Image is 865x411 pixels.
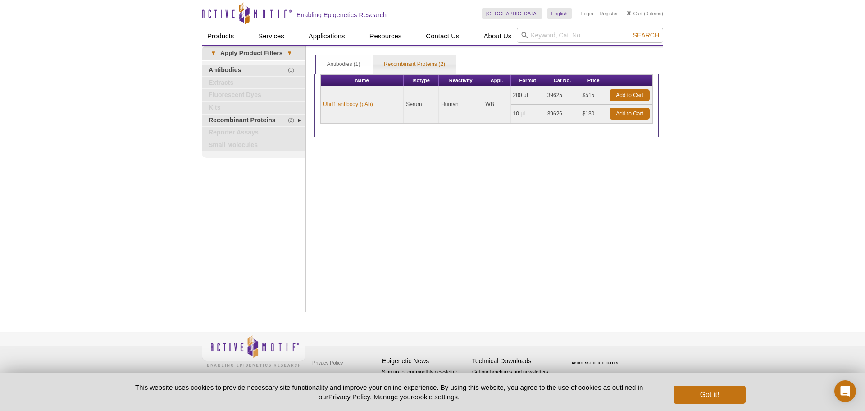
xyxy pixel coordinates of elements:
th: Price [580,75,607,86]
a: About Us [478,28,517,45]
th: Reactivity [439,75,483,86]
table: Click to Verify - This site chose Symantec SSL for secure e-commerce and confidential communicati... [562,348,630,368]
a: Kits [202,102,305,114]
th: Cat No. [545,75,580,86]
a: Products [202,28,239,45]
a: Extracts [202,77,305,89]
a: Applications [303,28,351,45]
a: (1)Antibodies [202,65,305,76]
a: Login [581,10,593,17]
span: (1) [288,65,299,76]
h4: Epigenetic News [382,357,468,365]
a: [GEOGRAPHIC_DATA] [482,8,542,19]
p: Sign up for our monthly newsletter highlighting recent publications in the field of epigenetics. [382,368,468,399]
span: ▾ [282,49,296,57]
th: Name [321,75,404,86]
a: Add to Cart [610,108,650,120]
a: Reporter Assays [202,127,305,139]
td: $130 [580,105,607,123]
a: ▾Apply Product Filters▾ [202,46,305,60]
button: cookie settings [413,393,458,401]
h2: Enabling Epigenetics Research [296,11,387,19]
button: Search [630,31,662,39]
td: 10 µl [511,105,545,123]
td: 200 µl [511,86,545,105]
a: Resources [364,28,407,45]
span: (2) [288,115,299,126]
th: Appl. [483,75,510,86]
button: Got it! [674,386,746,404]
td: 39625 [545,86,580,105]
a: Terms & Conditions [310,369,357,383]
a: Recombinant Proteins (2) [373,55,456,74]
li: (0 items) [627,8,663,19]
td: 39626 [545,105,580,123]
td: Serum [404,86,439,123]
a: Register [599,10,618,17]
td: WB [483,86,510,123]
th: Format [511,75,545,86]
a: Small Molecules [202,139,305,151]
a: Antibodies (1) [316,55,371,74]
td: $515 [580,86,607,105]
a: (2)Recombinant Proteins [202,115,305,126]
li: | [596,8,597,19]
a: Contact Us [420,28,464,45]
span: Search [633,32,659,39]
h4: Technical Downloads [472,357,558,365]
span: ▾ [206,49,220,57]
input: Keyword, Cat. No. [517,28,663,43]
th: Isotype [404,75,439,86]
a: Services [253,28,290,45]
a: Privacy Policy [310,356,345,369]
p: Get our brochures and newsletters, or request them by mail. [472,368,558,391]
img: Your Cart [627,11,631,15]
a: ABOUT SSL CERTIFICATES [572,361,619,365]
a: Fluorescent Dyes [202,89,305,101]
td: Human [439,86,483,123]
a: Cart [627,10,642,17]
a: Privacy Policy [328,393,370,401]
a: Uhrf1 antibody (pAb) [323,100,373,108]
a: Add to Cart [610,89,650,101]
p: This website uses cookies to provide necessary site functionality and improve your online experie... [119,383,659,402]
img: Active Motif, [202,332,305,369]
a: English [547,8,572,19]
div: Open Intercom Messenger [834,380,856,402]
